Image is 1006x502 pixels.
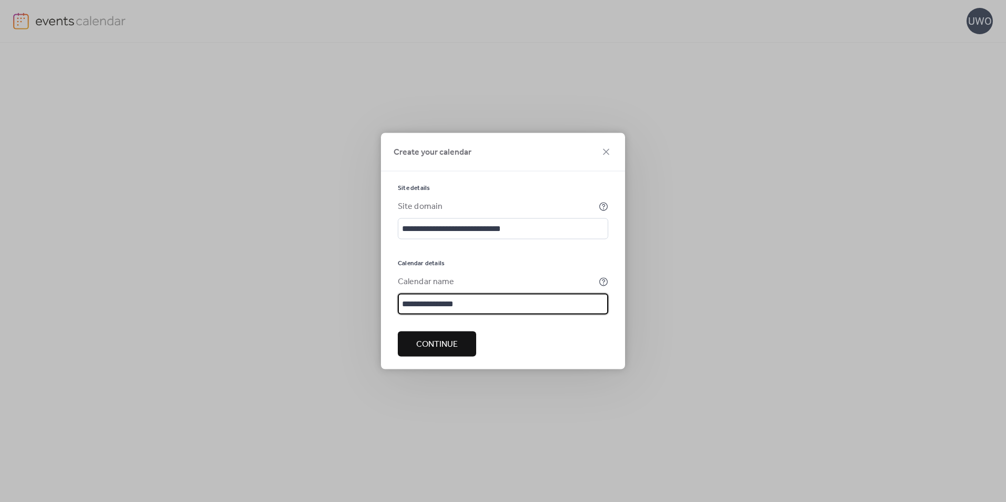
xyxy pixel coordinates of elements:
button: Continue [398,332,476,357]
span: Site details [398,184,430,193]
span: Calendar details [398,259,445,268]
span: Create your calendar [394,146,471,159]
span: Continue [416,338,458,351]
div: Calendar name [398,276,597,288]
div: Site domain [398,200,597,213]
